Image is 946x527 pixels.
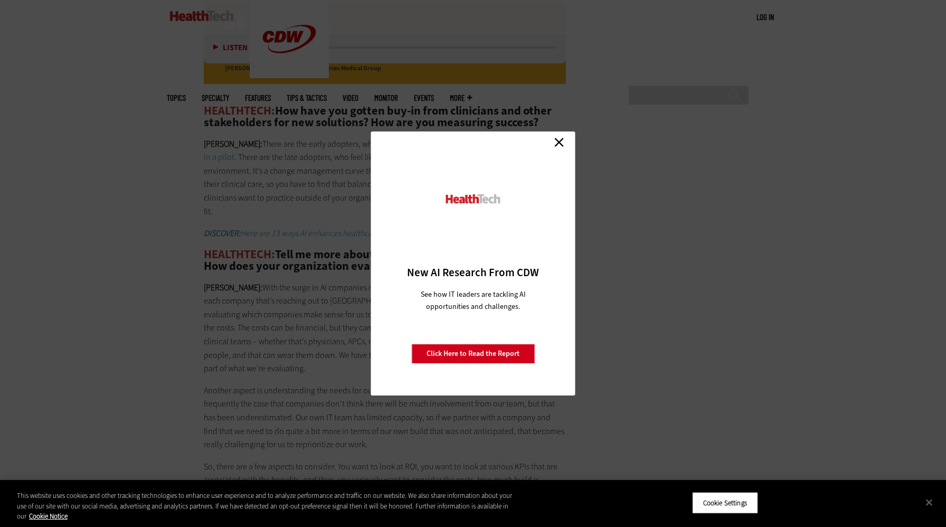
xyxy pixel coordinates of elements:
p: See how IT leaders are tackling AI opportunities and challenges. [408,288,538,313]
h3: New AI Research From CDW [390,265,557,280]
div: This website uses cookies and other tracking technologies to enhance user experience and to analy... [17,491,521,522]
button: Cookie Settings [692,492,758,514]
a: Close [551,134,567,150]
a: Click Here to Read the Report [411,344,535,364]
img: HealthTech_0.png [444,193,502,204]
a: More information about your privacy [29,512,68,521]
button: Close [917,491,941,514]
